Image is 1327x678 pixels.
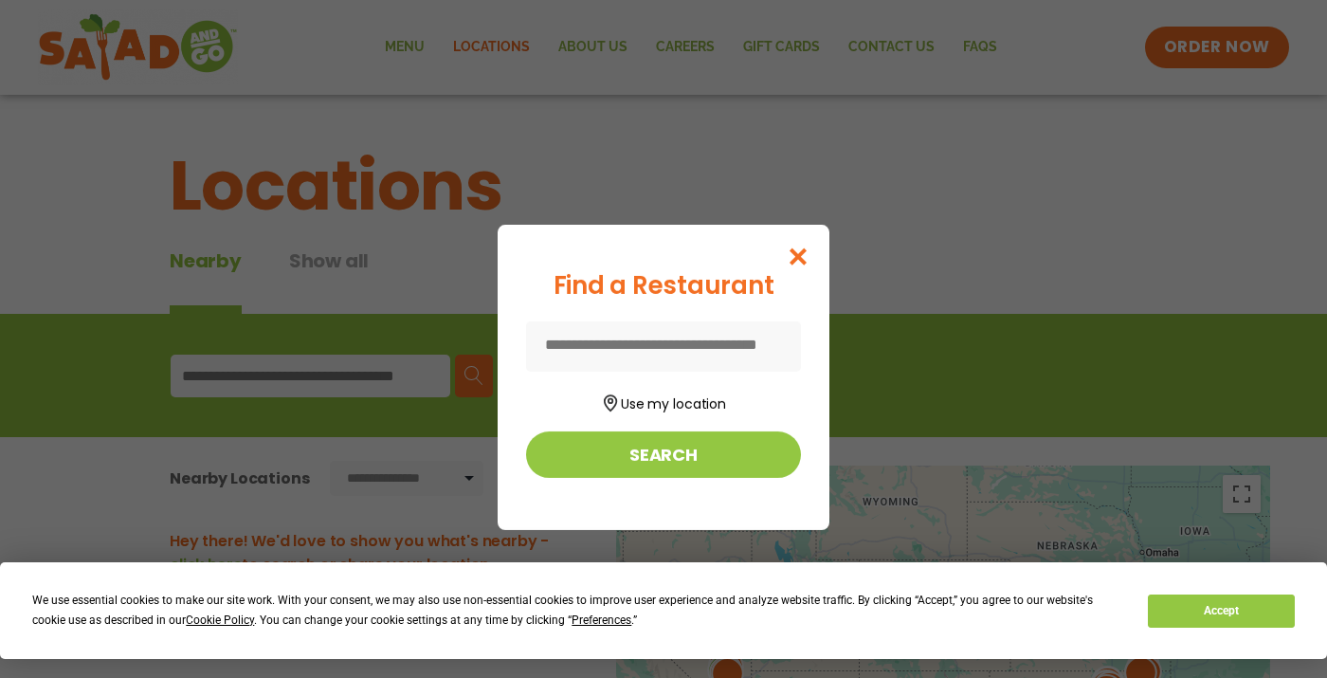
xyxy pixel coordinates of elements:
span: Preferences [572,614,631,627]
div: We use essential cookies to make our site work. With your consent, we may also use non-essential ... [32,591,1125,631]
button: Search [526,431,801,478]
button: Close modal [768,225,829,288]
button: Accept [1148,595,1294,628]
div: Find a Restaurant [526,267,801,304]
button: Use my location [526,389,801,414]
span: Cookie Policy [186,614,254,627]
